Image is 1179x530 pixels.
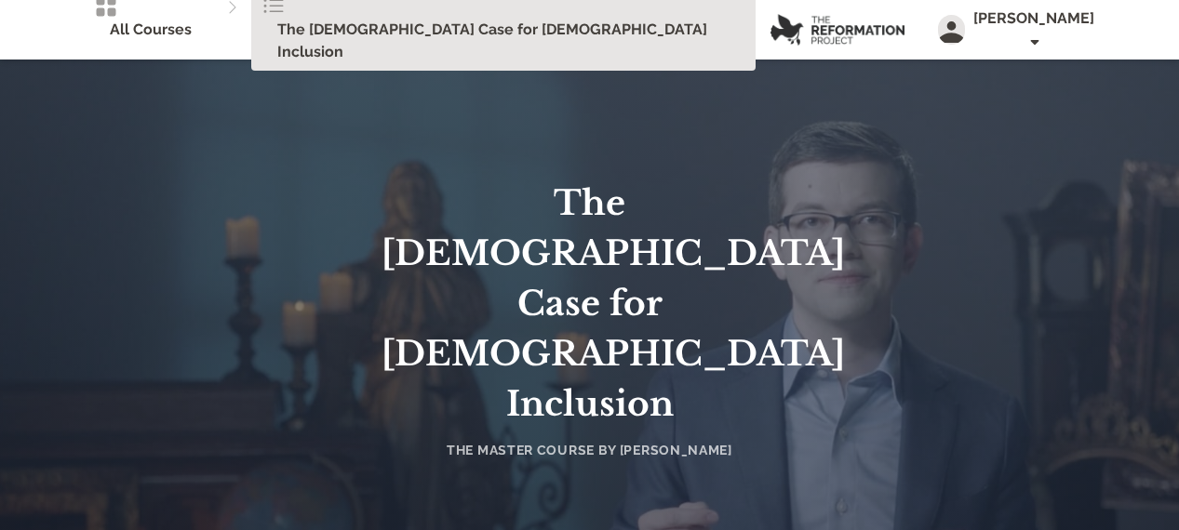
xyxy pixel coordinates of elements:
[972,7,1095,52] span: [PERSON_NAME]
[110,19,192,41] span: All Courses
[382,179,798,430] h1: The [DEMOGRAPHIC_DATA] Case for [DEMOGRAPHIC_DATA] Inclusion
[770,14,904,46] img: logo.png
[277,19,744,63] span: The [DEMOGRAPHIC_DATA] Case for [DEMOGRAPHIC_DATA] Inclusion
[382,441,798,459] h4: The Master Course by [PERSON_NAME]
[938,7,1096,52] button: [PERSON_NAME]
